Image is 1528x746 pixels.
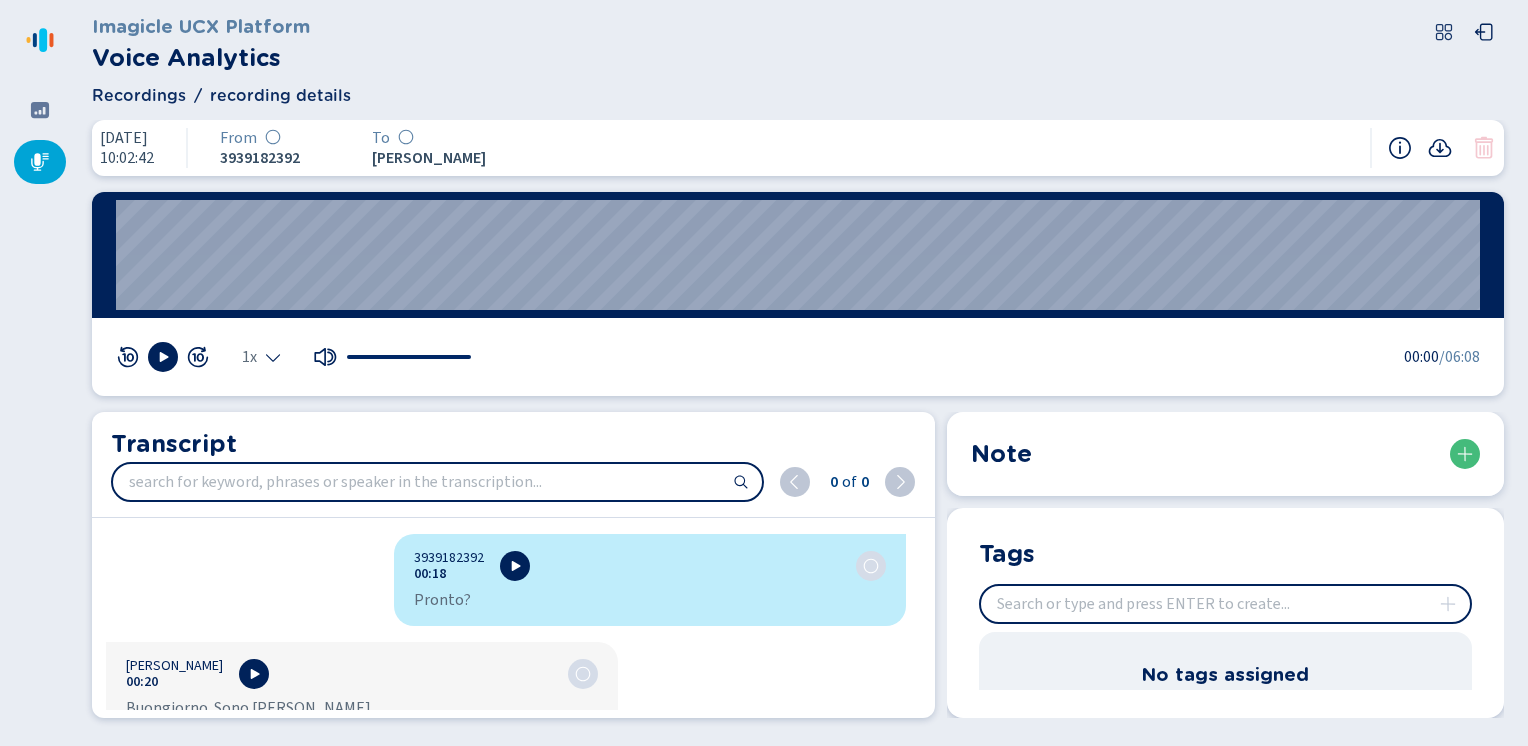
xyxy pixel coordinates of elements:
svg: box-arrow-left [1474,22,1494,42]
span: recording details [210,84,351,108]
div: Recordings [14,140,66,184]
svg: jump-back [116,345,140,369]
button: Conversation can't be deleted. Sentiment analysis in progress. [1472,136,1496,160]
span: 3939182392 [414,550,484,566]
h3: No tags assigned [1141,660,1309,688]
button: 00:18 [414,566,446,582]
h2: Voice Analytics [92,40,310,76]
svg: play [507,558,523,574]
input: search for keyword, phrases or speaker in the transcription... [113,464,762,500]
span: Recordings [92,84,186,108]
div: Analysis in progress [575,666,591,682]
svg: dashboard-filled [30,100,50,120]
svg: icon-emoji-silent [575,666,591,682]
h2: Tags [979,536,1035,568]
svg: icon-emoji-silent [265,129,281,145]
h3: Imagicle UCX Platform [92,12,310,40]
svg: icon-emoji-silent [863,558,879,574]
span: From [220,129,257,147]
span: 1x [242,349,257,365]
button: previous (shift + ENTER) [780,467,810,497]
svg: chevron-right [892,474,908,490]
svg: chevron-left [787,474,803,490]
button: 00:20 [126,674,158,690]
span: [PERSON_NAME] [372,149,486,167]
button: Play [Hotkey: spacebar] [148,342,178,372]
div: Buongiorno. Sono [PERSON_NAME]. [126,698,598,718]
span: [PERSON_NAME] [126,658,223,674]
span: 00:00 [1404,345,1439,369]
div: Select the playback speed [242,349,281,365]
span: 10:02:42 [100,149,154,167]
h2: Transcript [111,426,915,462]
span: Create your own tag or associate an existing one [1033,688,1418,712]
svg: mic-fill [30,152,50,172]
div: Dashboard [14,88,66,132]
svg: volume-up-fill [313,345,337,369]
button: skip 10 sec rev [Hotkey: arrow-left] [116,345,140,369]
button: Recording download [1428,136,1452,160]
span: of [838,470,857,494]
h2: Note [971,436,1032,472]
svg: jump-forward [186,345,210,369]
svg: info-circle [1388,136,1412,160]
span: [DATE] [100,129,154,147]
svg: trash-fill [1472,136,1496,160]
div: Sentiment analysis in progress... [265,129,281,147]
svg: plus [1457,446,1473,462]
span: 0 [857,470,869,494]
svg: chevron-down [265,349,281,365]
span: /06:08 [1439,345,1480,369]
input: Search or type and press ENTER to create... [981,586,1470,622]
span: To [372,129,390,147]
button: skip 10 sec fwd [Hotkey: arrow-right] [186,345,210,369]
span: 0 [826,470,838,494]
button: Mute [313,345,337,369]
svg: icon-emoji-silent [398,129,414,145]
div: Pronto? [414,590,886,610]
span: 3939182392 [220,149,324,167]
svg: plus [1440,596,1456,612]
button: next (ENTER) [885,467,915,497]
div: Analysis in progress [863,558,879,574]
div: Sentiment analysis in progress... [398,129,414,147]
svg: play [155,349,171,365]
button: Recording information [1388,136,1412,160]
svg: play [246,666,262,682]
svg: search [733,474,749,490]
svg: cloud-arrow-down-fill [1428,136,1452,160]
